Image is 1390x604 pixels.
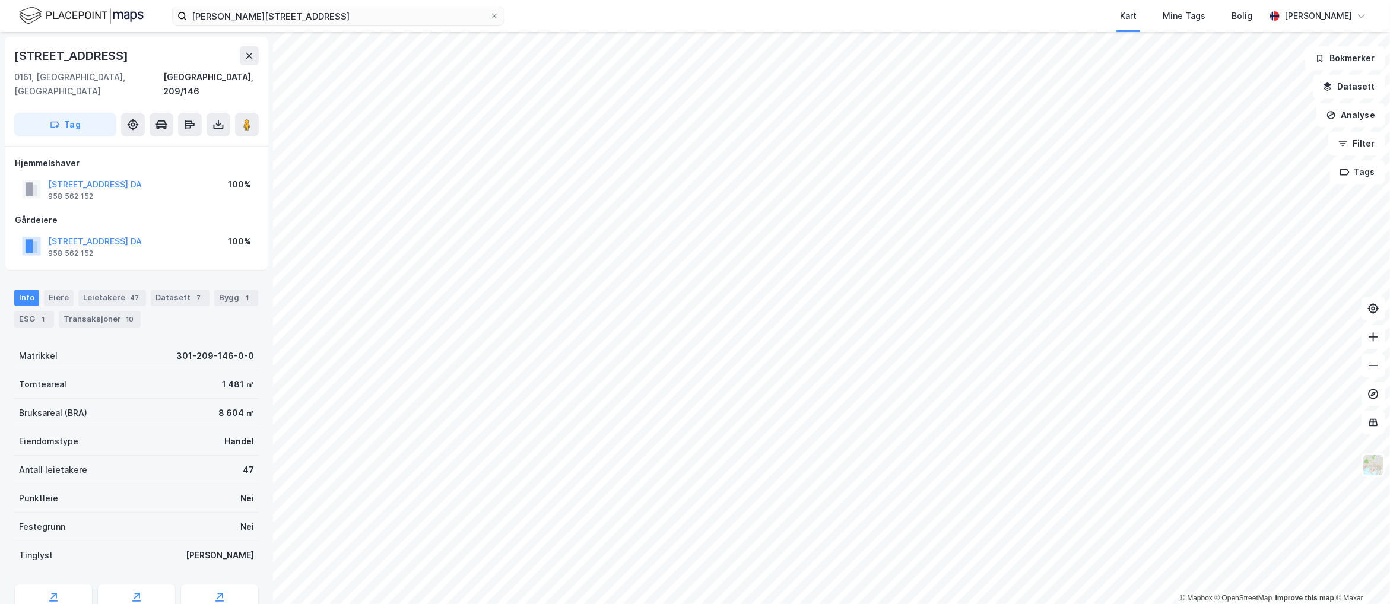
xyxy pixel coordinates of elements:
div: Tomteareal [19,377,66,392]
input: Søk på adresse, matrikkel, gårdeiere, leietakere eller personer [187,7,490,25]
div: Datasett [151,290,210,306]
div: 47 [128,292,141,304]
div: Info [14,290,39,306]
div: [GEOGRAPHIC_DATA], 209/146 [163,70,259,98]
div: Transaksjoner [59,311,141,328]
img: logo.f888ab2527a4732fd821a326f86c7f29.svg [19,5,144,26]
div: 1 [242,292,253,304]
div: Mine Tags [1163,9,1205,23]
div: Festegrunn [19,520,65,534]
div: Tinglyst [19,548,53,562]
div: Bruksareal (BRA) [19,406,87,420]
div: 1 481 ㎡ [222,377,254,392]
button: Tag [14,113,116,136]
div: [STREET_ADDRESS] [14,46,131,65]
a: Mapbox [1180,594,1213,602]
button: Tags [1330,160,1385,184]
button: Bokmerker [1305,46,1385,70]
div: 8 604 ㎡ [218,406,254,420]
div: Leietakere [78,290,146,306]
div: 958 562 152 [48,249,93,258]
div: Matrikkel [19,349,58,363]
div: 0161, [GEOGRAPHIC_DATA], [GEOGRAPHIC_DATA] [14,70,163,98]
div: 100% [228,177,251,192]
div: Handel [224,434,254,449]
div: Gårdeiere [15,213,258,227]
div: 1 [37,313,49,325]
div: Bygg [214,290,258,306]
div: 301-209-146-0-0 [176,349,254,363]
img: Z [1362,454,1385,476]
button: Filter [1328,132,1385,155]
div: Kart [1120,9,1137,23]
div: 958 562 152 [48,192,93,201]
button: Analyse [1316,103,1385,127]
div: 100% [228,234,251,249]
div: Eiendomstype [19,434,78,449]
div: Eiere [44,290,74,306]
div: Punktleie [19,491,58,506]
div: Kontrollprogram for chat [1331,547,1390,604]
button: Datasett [1313,75,1385,98]
a: OpenStreetMap [1215,594,1272,602]
div: Antall leietakere [19,463,87,477]
div: 7 [193,292,205,304]
div: 47 [243,463,254,477]
div: Nei [240,520,254,534]
div: [PERSON_NAME] [1284,9,1352,23]
div: Nei [240,491,254,506]
a: Improve this map [1275,594,1334,602]
div: 10 [123,313,136,325]
div: Hjemmelshaver [15,156,258,170]
iframe: Chat Widget [1331,547,1390,604]
div: ESG [14,311,54,328]
div: Bolig [1232,9,1252,23]
div: [PERSON_NAME] [186,548,254,562]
